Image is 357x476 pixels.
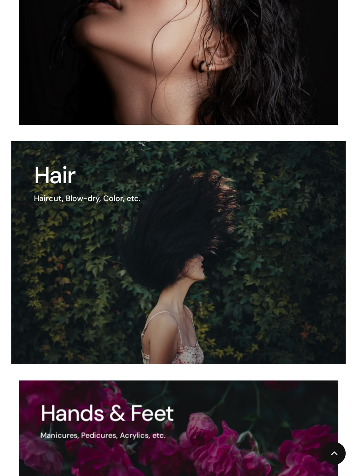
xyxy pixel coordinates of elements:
div: Haircut, Blow-dry, Color, etc. [34,193,141,204]
a: Our students can help you achieve your hair goalsHairHaircut, Blow-dry, Color, etc. [11,141,346,364]
h3: Hair [34,164,141,187]
div: Manicures, Pedicures, Acrylics, etc. [40,430,174,441]
img: Our students can help you achieve your hair goals [11,141,346,364]
h3: Hands & Feet [40,402,174,425]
